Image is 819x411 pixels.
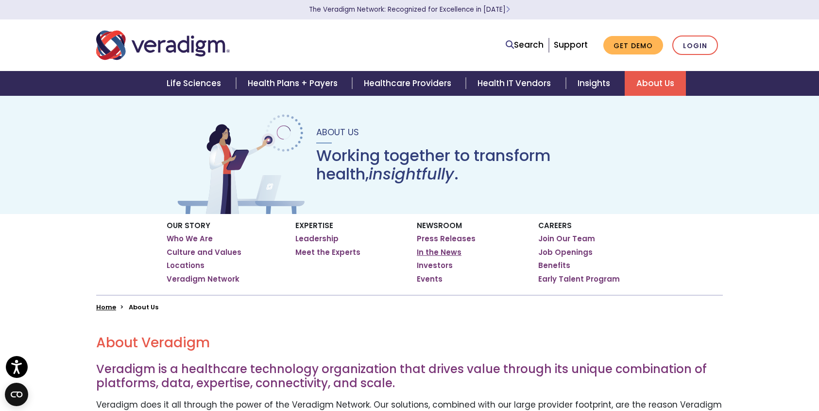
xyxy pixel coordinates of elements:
a: Veradigm Network [167,274,239,284]
a: Insights [566,71,625,96]
iframe: Drift Chat Widget [632,351,807,399]
a: Who We Are [167,234,213,244]
a: The Veradigm Network: Recognized for Excellence in [DATE]Learn More [309,5,510,14]
a: Locations [167,261,205,270]
a: Get Demo [603,36,663,55]
a: Life Sciences [155,71,236,96]
em: insightfully [369,163,454,185]
a: About Us [625,71,686,96]
a: Join Our Team [538,234,595,244]
a: Support [554,39,588,51]
a: Login [672,36,718,55]
a: Culture and Values [167,248,241,257]
a: Job Openings [538,248,593,257]
span: Learn More [506,5,510,14]
a: Investors [417,261,453,270]
h3: Veradigm is a healthcare technology organization that drives value through its unique combination... [96,362,723,391]
a: Leadership [295,234,339,244]
h1: Working together to transform health, . [316,146,645,184]
a: Home [96,303,116,312]
a: Healthcare Providers [352,71,466,96]
a: Benefits [538,261,570,270]
button: Open CMP widget [5,383,28,406]
a: Early Talent Program [538,274,620,284]
img: Veradigm logo [96,29,230,61]
span: About Us [316,126,359,138]
a: Search [506,38,544,52]
a: Health IT Vendors [466,71,565,96]
a: Press Releases [417,234,476,244]
h2: About Veradigm [96,335,723,351]
a: In the News [417,248,461,257]
a: Events [417,274,443,284]
a: Meet the Experts [295,248,360,257]
a: Health Plans + Payers [236,71,352,96]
